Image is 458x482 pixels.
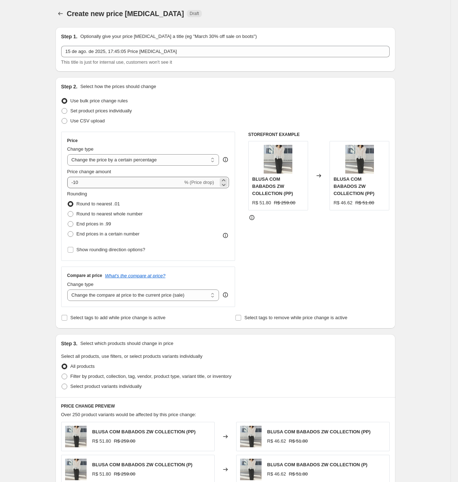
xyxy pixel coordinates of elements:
[61,340,78,347] h2: Step 3.
[77,231,140,237] span: End prices in a certain number
[114,471,135,478] strike: R$ 259.00
[289,471,308,478] strike: R$ 51.80
[70,384,142,389] span: Select product variants individually
[67,177,183,188] input: -15
[289,438,308,445] strike: R$ 51.80
[70,98,128,103] span: Use bulk price change rules
[70,374,232,379] span: Filter by product, collection, tag, vendor, product type, variant title, or inventory
[267,429,371,434] span: BLUSA COM BABADOS ZW COLLECTION (PP)
[61,412,196,417] span: Over 250 product variants would be affected by this price change:
[77,201,120,206] span: Round to nearest .01
[222,156,229,163] div: help
[80,340,173,347] p: Select which products should change in price
[114,438,135,445] strike: R$ 259.00
[67,169,111,174] span: Price change amount
[67,146,94,152] span: Change type
[77,211,143,216] span: Round to nearest whole number
[80,83,156,90] p: Select how the prices should change
[333,176,374,196] span: BLUSA COM BABADOS ZW COLLECTION (PP)
[190,11,199,16] span: Draft
[240,459,262,480] img: 25299021987917_04786063712-000-p_80x.jpg
[105,273,166,278] button: What's the compare at price?
[70,118,105,123] span: Use CSV upload
[77,221,111,227] span: End prices in .99
[248,132,390,137] h6: STOREFRONT EXAMPLE
[244,315,347,320] span: Select tags to remove while price change is active
[65,459,87,480] img: 25299021987917_04786063712-000-p_80x.jpg
[333,199,352,206] div: R$ 46.62
[65,426,87,447] img: 25299021987917_04786063712-000-p_80x.jpg
[67,138,78,143] h3: Price
[70,364,95,369] span: All products
[222,291,229,298] div: help
[92,429,196,434] span: BLUSA COM BABADOS ZW COLLECTION (PP)
[61,33,78,40] h2: Step 1.
[61,403,390,409] h6: PRICE CHANGE PREVIEW
[67,273,102,278] h3: Compare at price
[264,145,292,174] img: 25299021987917_04786063712-000-p_80x.jpg
[67,191,87,196] span: Rounding
[70,315,166,320] span: Select tags to add while price change is active
[80,33,257,40] p: Optionally give your price [MEDICAL_DATA] a title (eg "March 30% off sale on boots")
[267,438,286,445] div: R$ 46.62
[92,462,193,467] span: BLUSA COM BABADOS ZW COLLECTION (P)
[70,108,132,113] span: Set product prices individually
[61,354,203,359] span: Select all products, use filters, or select products variants individually
[345,145,374,174] img: 25299021987917_04786063712-000-p_80x.jpg
[184,180,214,185] span: % (Price drop)
[252,176,293,196] span: BLUSA COM BABADOS ZW COLLECTION (PP)
[61,46,390,57] input: 30% off holiday sale
[67,10,184,18] span: Create new price [MEDICAL_DATA]
[61,83,78,90] h2: Step 2.
[252,199,271,206] div: R$ 51.80
[92,471,111,478] div: R$ 51.80
[355,199,374,206] strike: R$ 51.80
[240,426,262,447] img: 25299021987917_04786063712-000-p_80x.jpg
[267,471,286,478] div: R$ 46.62
[92,438,111,445] div: R$ 51.80
[267,462,367,467] span: BLUSA COM BABADOS ZW COLLECTION (P)
[55,9,65,19] button: Price change jobs
[274,199,296,206] strike: R$ 259.00
[77,247,145,252] span: Show rounding direction options?
[67,282,94,287] span: Change type
[61,59,172,65] span: This title is just for internal use, customers won't see it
